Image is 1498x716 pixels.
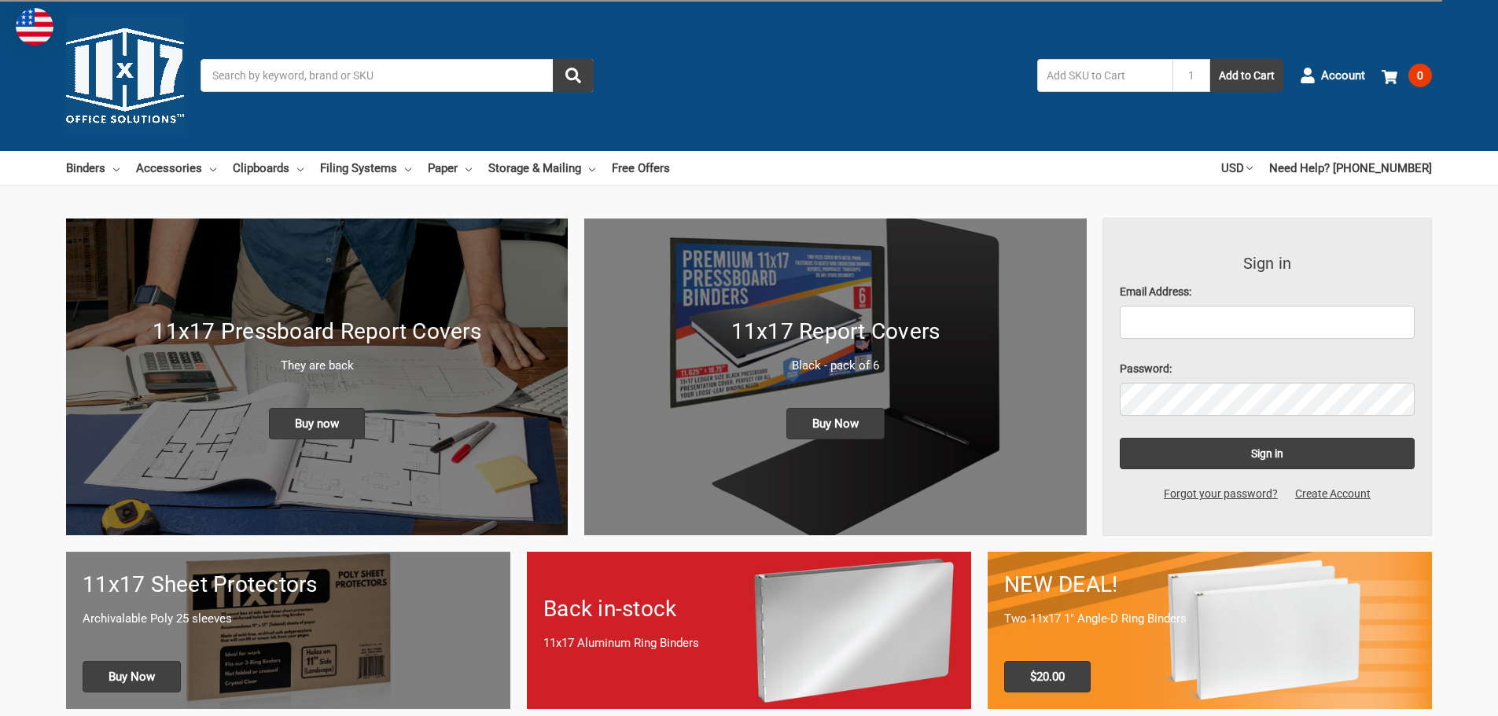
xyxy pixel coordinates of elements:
span: 0 [1408,64,1432,87]
input: Add SKU to Cart [1037,59,1172,92]
a: Forgot your password? [1155,486,1286,502]
label: Email Address: [1120,284,1415,300]
p: They are back [83,357,551,375]
h1: 11x17 Pressboard Report Covers [83,315,551,348]
span: Buy Now [83,661,181,692]
a: Back in-stock 11x17 Aluminum Ring Binders [527,552,971,708]
a: Storage & Mailing [488,151,595,185]
label: Password: [1120,361,1415,377]
p: Two 11x17 1" Angle-D Ring Binders [1004,610,1415,628]
h1: NEW DEAL! [1004,568,1415,601]
button: Add to Cart [1210,59,1283,92]
a: Need Help? [PHONE_NUMBER] [1269,151,1432,185]
input: Search by keyword, brand or SKU [201,59,594,92]
a: Binders [66,151,120,185]
p: Black - pack of 6 [601,357,1069,375]
h1: Back in-stock [543,593,955,626]
h1: 11x17 Report Covers [601,315,1069,348]
span: Buy Now [786,408,885,439]
input: Sign in [1120,438,1415,469]
a: Clipboards [233,151,304,185]
img: 11x17 Report Covers [584,218,1086,535]
a: 0 [1382,55,1432,96]
span: Account [1321,67,1365,85]
a: Accessories [136,151,216,185]
span: $20.00 [1004,661,1091,692]
h3: Sign in [1120,252,1415,275]
a: USD [1221,151,1253,185]
a: Account [1300,55,1365,96]
h1: 11x17 Sheet Protectors [83,568,494,601]
a: 11x17 Binder 2-pack only $20.00 NEW DEAL! Two 11x17 1" Angle-D Ring Binders $20.00 [988,552,1432,708]
a: 11x17 Report Covers 11x17 Report Covers Black - pack of 6 Buy Now [584,218,1086,535]
a: Free Offers [612,151,670,185]
img: New 11x17 Pressboard Binders [66,218,568,535]
img: duty and tax information for United States [16,8,53,46]
span: Buy now [269,408,365,439]
p: 11x17 Aluminum Ring Binders [543,634,955,652]
a: Create Account [1286,486,1379,502]
a: New 11x17 Pressboard Binders 11x17 Pressboard Report Covers They are back Buy now [66,218,568,535]
a: Paper [428,151,472,185]
a: 11x17 sheet protectors 11x17 Sheet Protectors Archivalable Poly 25 sleeves Buy Now [66,552,510,708]
p: Archivalable Poly 25 sleeves [83,610,494,628]
img: 11x17.com [66,17,184,134]
a: Filing Systems [320,151,411,185]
